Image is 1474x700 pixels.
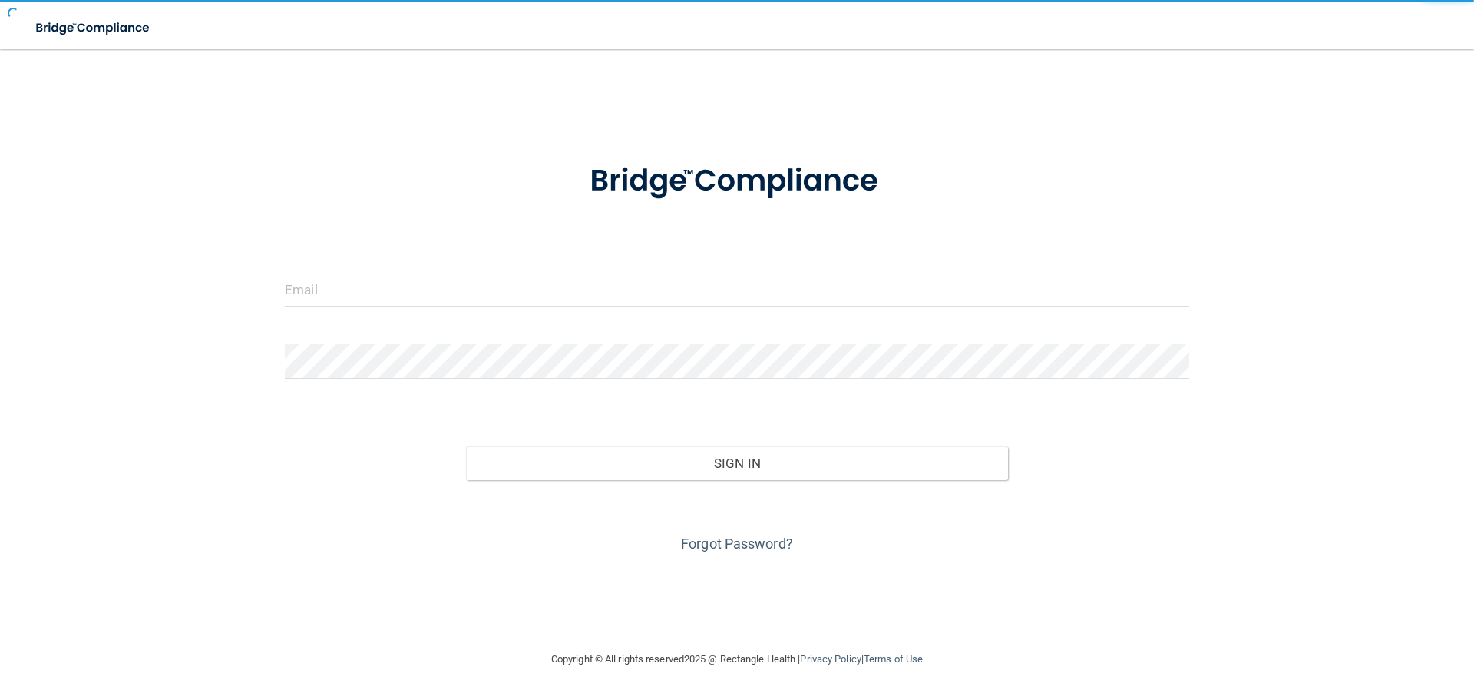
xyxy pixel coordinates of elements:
a: Privacy Policy [800,653,861,665]
div: Copyright © All rights reserved 2025 @ Rectangle Health | | [457,635,1017,684]
a: Terms of Use [864,653,923,665]
img: bridge_compliance_login_screen.278c3ca4.svg [558,141,916,221]
img: bridge_compliance_login_screen.278c3ca4.svg [23,12,164,44]
input: Email [285,272,1189,307]
a: Forgot Password? [681,536,793,552]
button: Sign In [466,446,1009,480]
